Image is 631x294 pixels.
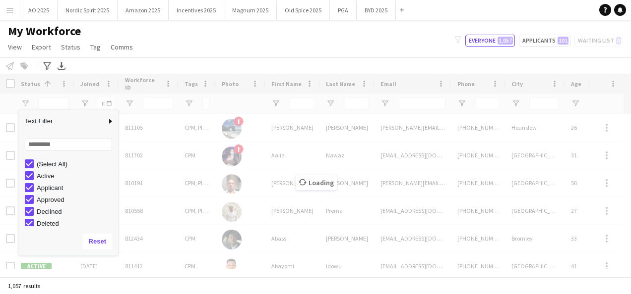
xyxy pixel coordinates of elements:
app-action-btn: Advanced filters [41,60,53,72]
span: 1,057 [498,37,513,45]
div: Column Filter [19,110,118,255]
span: Export [32,43,51,51]
button: Applicants101 [519,35,570,47]
button: Nordic Spirit 2025 [58,0,118,20]
a: View [4,41,26,53]
div: (Select All) [37,160,115,168]
button: AO 2025 [20,0,58,20]
button: Everyone1,057 [465,35,515,47]
div: Active [37,172,115,180]
input: Search filter values [25,139,112,150]
button: Incentives 2025 [169,0,224,20]
span: My Workforce [8,24,81,39]
a: Tag [86,41,105,53]
app-action-btn: Export XLSX [56,60,67,72]
div: Filter List [19,158,118,289]
span: 101 [558,37,568,45]
div: Applicant [37,184,115,192]
button: Magnum 2025 [224,0,277,20]
span: Status [61,43,80,51]
div: Deleted [37,220,115,227]
button: Reset [83,234,112,249]
button: Old Spice 2025 [277,0,330,20]
button: BYD 2025 [357,0,396,20]
span: Text Filter [19,113,106,130]
span: Loading [296,175,337,190]
div: Declined [37,208,115,215]
span: Comms [111,43,133,51]
div: Approved [37,196,115,203]
span: Tag [90,43,101,51]
button: Amazon 2025 [118,0,169,20]
a: Export [28,41,55,53]
span: View [8,43,22,51]
a: Comms [107,41,137,53]
button: PGA [330,0,357,20]
a: Status [57,41,84,53]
